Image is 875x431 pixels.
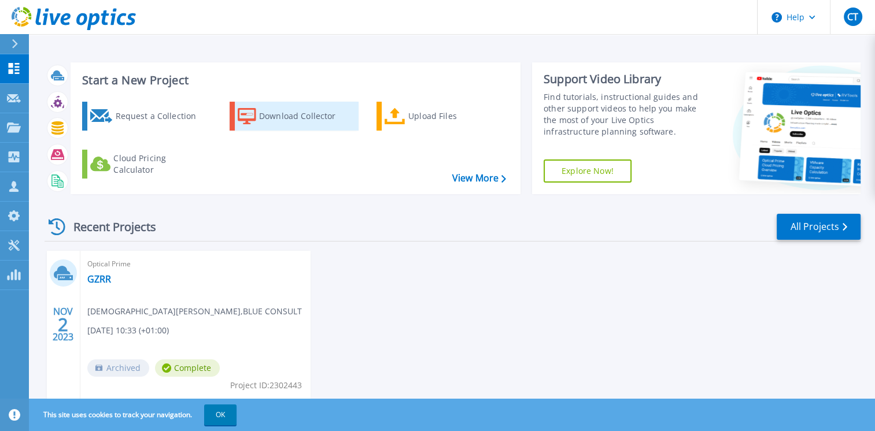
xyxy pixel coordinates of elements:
[259,105,352,128] div: Download Collector
[452,173,506,184] a: View More
[87,359,149,377] span: Archived
[82,150,211,179] a: Cloud Pricing Calculator
[115,105,208,128] div: Request a Collection
[32,404,237,425] span: This site uses cookies to track your navigation.
[82,102,211,131] a: Request a Collection
[52,303,74,345] div: NOV 2023
[58,319,68,329] span: 2
[544,159,632,183] a: Explore Now!
[87,324,169,337] span: [DATE] 10:33 (+01:00)
[82,74,505,87] h3: Start a New Project
[87,258,304,270] span: Optical Prime
[87,305,302,318] span: [DEMOGRAPHIC_DATA][PERSON_NAME] , BLUE CONSULT
[230,102,359,131] a: Download Collector
[847,12,858,21] span: CT
[204,404,237,425] button: OK
[230,379,302,392] span: Project ID: 2302443
[376,102,505,131] a: Upload Files
[777,214,861,240] a: All Projects
[544,72,708,87] div: Support Video Library
[45,213,172,241] div: Recent Projects
[113,153,206,176] div: Cloud Pricing Calculator
[544,91,708,138] div: Find tutorials, instructional guides and other support videos to help you make the most of your L...
[408,105,501,128] div: Upload Files
[87,273,111,285] a: GZRR
[155,359,220,377] span: Complete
